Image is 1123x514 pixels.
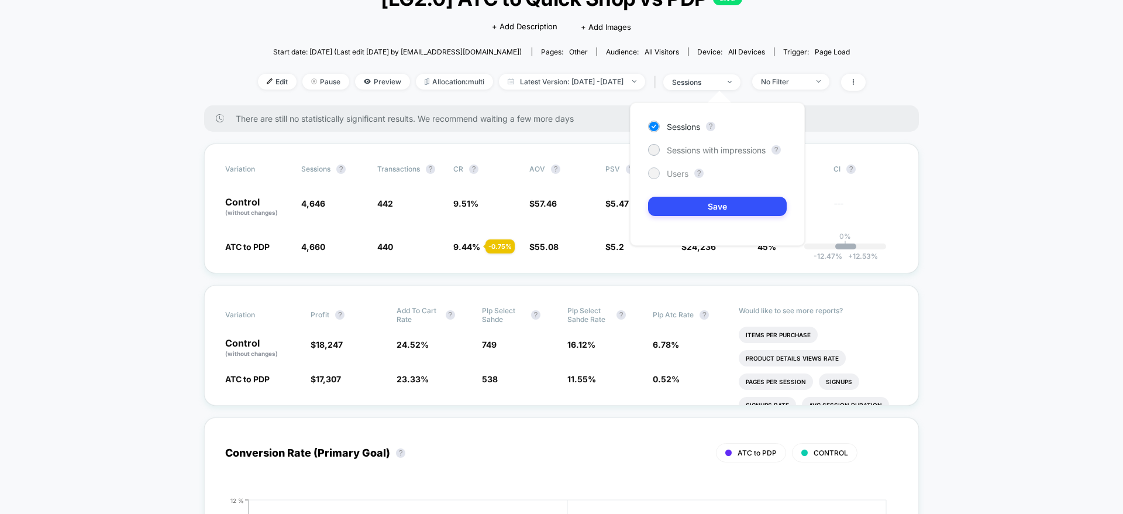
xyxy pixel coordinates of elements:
p: 0% [839,232,851,241]
span: (without changes) [225,350,278,357]
button: ? [694,169,704,178]
span: Add To Cart Rate [397,306,440,324]
li: Items Per Purchase [739,327,818,343]
span: 9.51 % [453,198,478,208]
span: Variation [225,306,290,324]
div: Trigger: [783,47,850,56]
li: Signups Rate [739,397,796,413]
span: $ [529,242,559,252]
span: $ [605,242,624,252]
img: rebalance [425,78,429,85]
span: (without changes) [225,209,278,216]
div: - 0.75 % [485,239,515,253]
span: 9.44 % [453,242,480,252]
span: All Visitors [645,47,679,56]
span: ATC to PDP [738,448,777,457]
p: Control [225,197,290,217]
button: ? [771,145,781,155]
span: 5.47 [611,198,629,208]
span: 12.53 % [842,252,878,261]
span: Device: [688,47,774,56]
li: Pages Per Session [739,373,813,390]
span: 4,646 [301,198,325,208]
button: ? [846,165,856,174]
button: ? [335,310,345,320]
span: 440 [377,242,393,252]
span: 55.08 [535,242,559,252]
button: ? [616,310,626,320]
span: Plp Select Sahde [482,306,525,324]
button: ? [426,165,435,174]
button: ? [469,165,478,174]
span: Sessions [667,122,700,132]
img: end [311,78,317,84]
span: Allocation: multi [416,74,493,90]
span: 6.78 % [653,340,679,349]
span: 17,307 [316,374,341,384]
span: There are still no statistically significant results. We recommend waiting a few more days [236,114,895,124]
span: CONTROL [814,448,848,457]
div: Audience: [606,47,679,56]
span: + Add Images [581,22,631,32]
span: Edit [258,74,297,90]
li: Product Details Views Rate [739,350,846,366]
span: -12.47 % [814,252,842,261]
span: $ [529,198,557,208]
span: Variation [225,165,290,174]
img: edit [267,78,273,84]
span: Plp Select Sahde Rate [567,306,611,324]
span: CI [833,165,898,174]
p: Would like to see more reports? [739,306,898,315]
button: ? [706,122,715,131]
span: 11.55 % [567,374,596,384]
button: ? [531,310,540,320]
p: | [844,241,846,249]
button: ? [700,310,709,320]
img: end [817,80,821,83]
div: No Filter [761,77,808,86]
span: PSV [605,165,620,173]
span: Preview [355,74,410,90]
img: calendar [508,78,514,84]
span: 5.2 [611,242,624,252]
span: Sessions with impressions [667,145,766,155]
button: Save [648,197,787,216]
span: 442 [377,198,393,208]
span: Users [667,169,688,179]
button: ? [396,448,405,458]
div: sessions [672,78,719,87]
button: ? [336,165,346,174]
img: end [728,81,732,83]
span: 18,247 [316,340,343,349]
span: Latest Version: [DATE] - [DATE] [499,74,645,90]
span: 538 [482,374,498,384]
span: other [569,47,588,56]
span: AOV [529,165,545,173]
img: end [632,80,636,83]
span: 16.12 % [567,340,595,349]
span: 749 [482,340,497,349]
span: $ [605,198,629,208]
span: | [651,74,663,91]
span: 23.33 % [397,374,429,384]
span: + [848,252,853,261]
span: $ [311,374,341,384]
span: 24.52 % [397,340,429,349]
span: all devices [728,47,765,56]
li: Signups [819,373,859,390]
span: Transactions [377,165,420,173]
span: Pause [302,74,349,90]
p: Control [225,338,299,358]
span: Sessions [301,165,330,173]
span: CR [453,165,463,173]
span: Plp Atc Rate [653,310,694,319]
li: Avg Session Duration [802,397,889,413]
span: $ [311,340,343,349]
tspan: 12 % [230,496,244,503]
span: 57.46 [535,198,557,208]
span: ATC to PDP [225,374,270,384]
span: 4,660 [301,242,325,252]
button: ? [446,310,455,320]
span: + Add Description [492,21,557,33]
span: 0.52 % [653,374,680,384]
